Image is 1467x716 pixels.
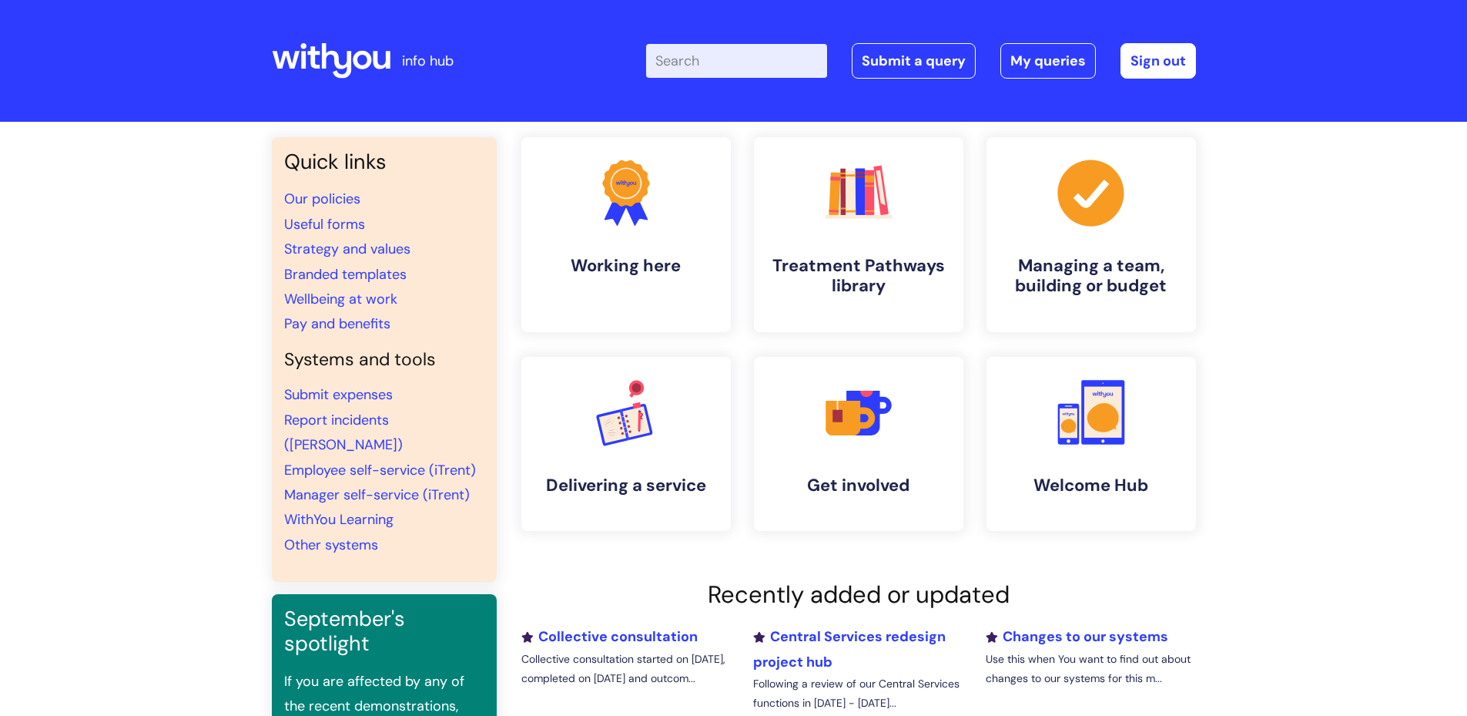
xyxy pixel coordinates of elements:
[521,357,731,531] a: Delivering a service
[534,476,718,496] h4: Delivering a service
[521,137,731,332] a: Working here
[986,357,1196,531] a: Welcome Hub
[986,137,1196,332] a: Managing a team, building or budget
[766,476,951,496] h4: Get involved
[284,150,484,174] h3: Quick links
[402,49,454,73] p: info hub
[1120,43,1196,79] a: Sign out
[284,385,393,404] a: Submit expenses
[534,256,718,276] h4: Working here
[754,357,963,531] a: Get involved
[753,627,946,671] a: Central Services redesign project hub
[521,580,1196,609] h2: Recently added or updated
[521,627,698,646] a: Collective consultation
[284,290,397,308] a: Wellbeing at work
[284,510,394,529] a: WithYou Learning
[284,536,378,554] a: Other systems
[999,256,1184,297] h4: Managing a team, building or budget
[284,411,403,454] a: Report incidents ([PERSON_NAME])
[284,190,360,208] a: Our policies
[646,44,827,78] input: Search
[852,43,976,79] a: Submit a query
[646,43,1196,79] div: | -
[284,215,365,234] a: Useful forms
[754,137,963,332] a: Treatment Pathways library
[284,486,470,504] a: Manager self-service (iTrent)
[284,314,390,333] a: Pay and benefits
[753,674,963,713] p: Following a review of our Central Services functions in [DATE] - [DATE]...
[284,349,484,371] h4: Systems and tools
[284,240,410,258] a: Strategy and values
[284,461,476,479] a: Employee self-service (iTrent)
[1000,43,1096,79] a: My queries
[284,265,407,284] a: Branded templates
[986,650,1195,688] p: Use this when You want to find out about changes to our systems for this m...
[521,650,731,688] p: Collective consultation started on [DATE], completed on [DATE] and outcom...
[284,607,484,657] h3: September's spotlight
[986,627,1168,646] a: Changes to our systems
[766,256,951,297] h4: Treatment Pathways library
[999,476,1184,496] h4: Welcome Hub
